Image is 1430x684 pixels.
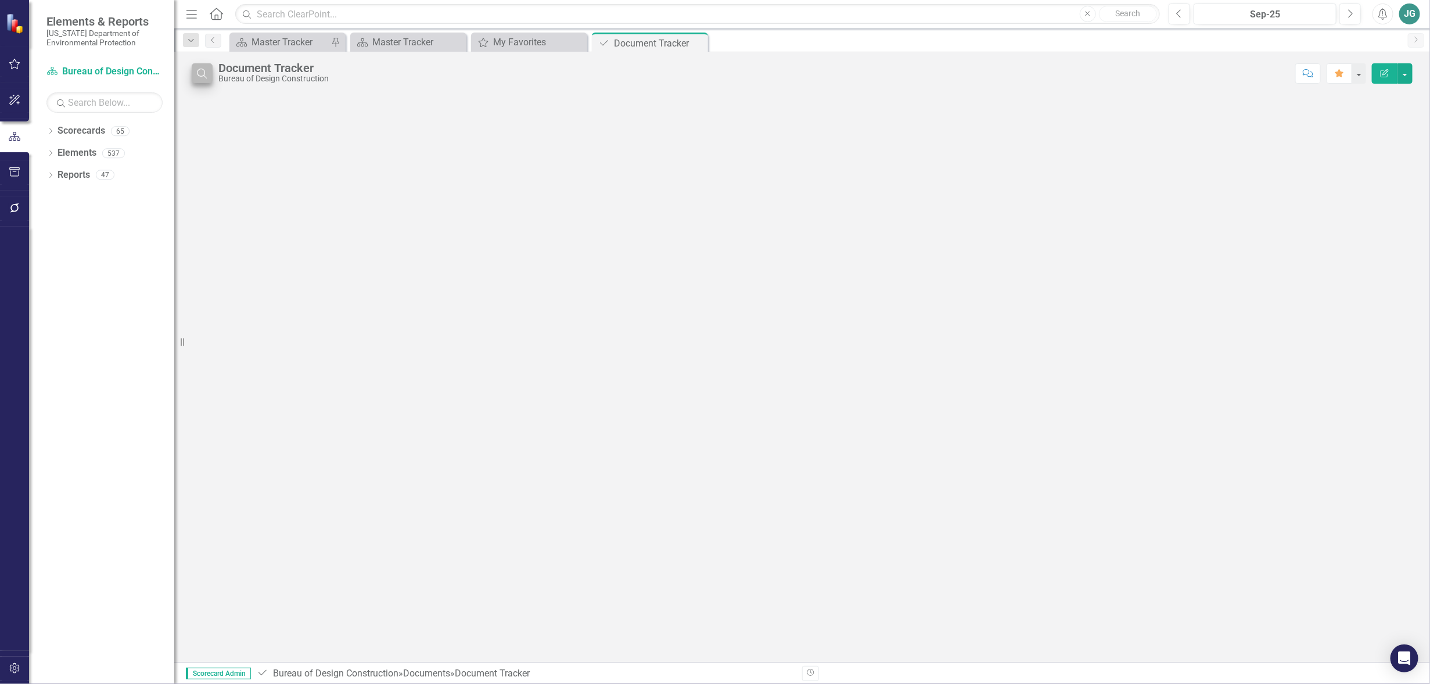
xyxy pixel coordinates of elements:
a: Master Tracker [232,35,328,49]
div: Bureau of Design Construction [218,74,329,83]
span: Elements & Reports [46,15,163,28]
a: My Favorites [474,35,584,49]
img: ClearPoint Strategy [6,13,26,34]
div: » » [257,667,793,681]
div: Master Tracker [372,35,464,49]
div: 65 [111,126,130,136]
div: Open Intercom Messenger [1391,644,1418,672]
a: Elements [58,146,96,160]
a: Documents [403,668,450,679]
button: Sep-25 [1194,3,1336,24]
span: Scorecard Admin [186,668,251,679]
div: Document Tracker [455,668,530,679]
div: 47 [96,170,114,180]
div: 537 [102,148,125,158]
div: Sep-25 [1198,8,1332,22]
div: My Favorites [493,35,584,49]
input: Search Below... [46,92,163,113]
a: Master Tracker [353,35,464,49]
input: Search ClearPoint... [235,4,1160,24]
div: Document Tracker [218,62,329,74]
div: Document Tracker [614,36,705,51]
button: Search [1099,6,1157,22]
a: Bureau of Design Construction [46,65,163,78]
button: JG [1399,3,1420,24]
span: Search [1115,9,1140,18]
a: Scorecards [58,124,105,138]
div: Master Tracker [251,35,328,49]
a: Reports [58,169,90,182]
small: [US_STATE] Department of Environmental Protection [46,28,163,48]
a: Bureau of Design Construction [273,668,398,679]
